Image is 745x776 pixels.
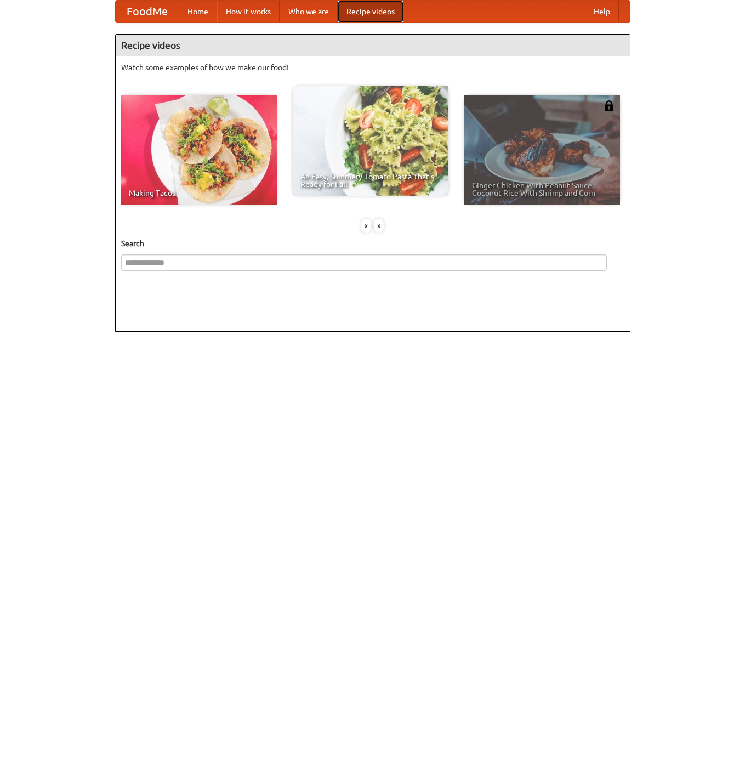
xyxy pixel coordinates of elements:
h4: Recipe videos [116,35,630,56]
div: » [374,219,384,233]
img: 483408.png [604,100,615,111]
span: Making Tacos [129,189,269,197]
a: FoodMe [116,1,179,22]
a: An Easy, Summery Tomato Pasta That's Ready for Fall [293,86,448,196]
p: Watch some examples of how we make our food! [121,62,624,73]
a: Making Tacos [121,95,277,205]
h5: Search [121,238,624,249]
a: Who we are [280,1,338,22]
a: How it works [217,1,280,22]
div: « [361,219,371,233]
a: Recipe videos [338,1,403,22]
a: Home [179,1,217,22]
span: An Easy, Summery Tomato Pasta That's Ready for Fall [300,173,441,188]
a: Help [585,1,619,22]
